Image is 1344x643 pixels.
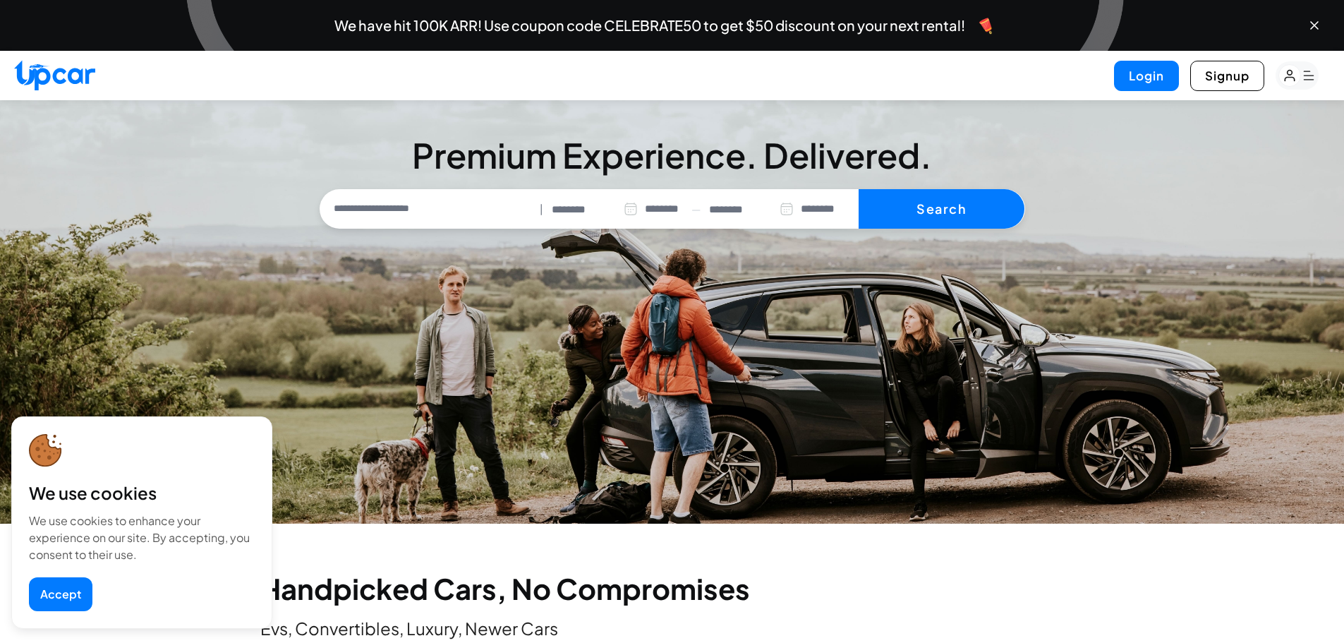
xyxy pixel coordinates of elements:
[29,512,255,563] div: We use cookies to enhance your experience on our site. By accepting, you consent to their use.
[334,18,965,32] span: We have hit 100K ARR! Use coupon code CELEBRATE50 to get $50 discount on your next rental!
[1114,61,1179,91] button: Login
[260,617,1084,639] p: Evs, Convertibles, Luxury, Newer Cars
[1190,61,1264,91] button: Signup
[29,481,255,504] div: We use cookies
[540,201,543,217] span: |
[29,434,62,467] img: cookie-icon.svg
[859,189,1024,229] button: Search
[14,60,95,90] img: Upcar Logo
[260,575,1084,603] h2: Handpicked Cars, No Compromises
[691,201,701,217] span: —
[320,138,1025,172] h3: Premium Experience. Delivered.
[1307,18,1321,32] button: Close banner
[29,577,92,611] button: Accept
